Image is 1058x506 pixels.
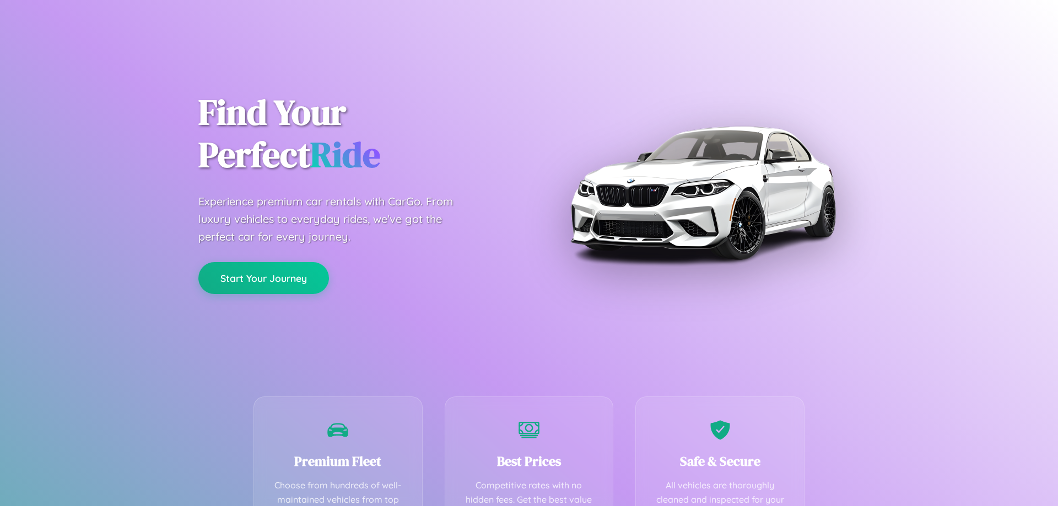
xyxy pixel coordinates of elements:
[462,452,597,470] h3: Best Prices
[271,452,406,470] h3: Premium Fleet
[198,193,474,246] p: Experience premium car rentals with CarGo. From luxury vehicles to everyday rides, we've got the ...
[198,262,329,294] button: Start Your Journey
[198,91,512,176] h1: Find Your Perfect
[652,452,787,470] h3: Safe & Secure
[565,55,840,330] img: Premium BMW car rental vehicle
[310,130,380,178] span: Ride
